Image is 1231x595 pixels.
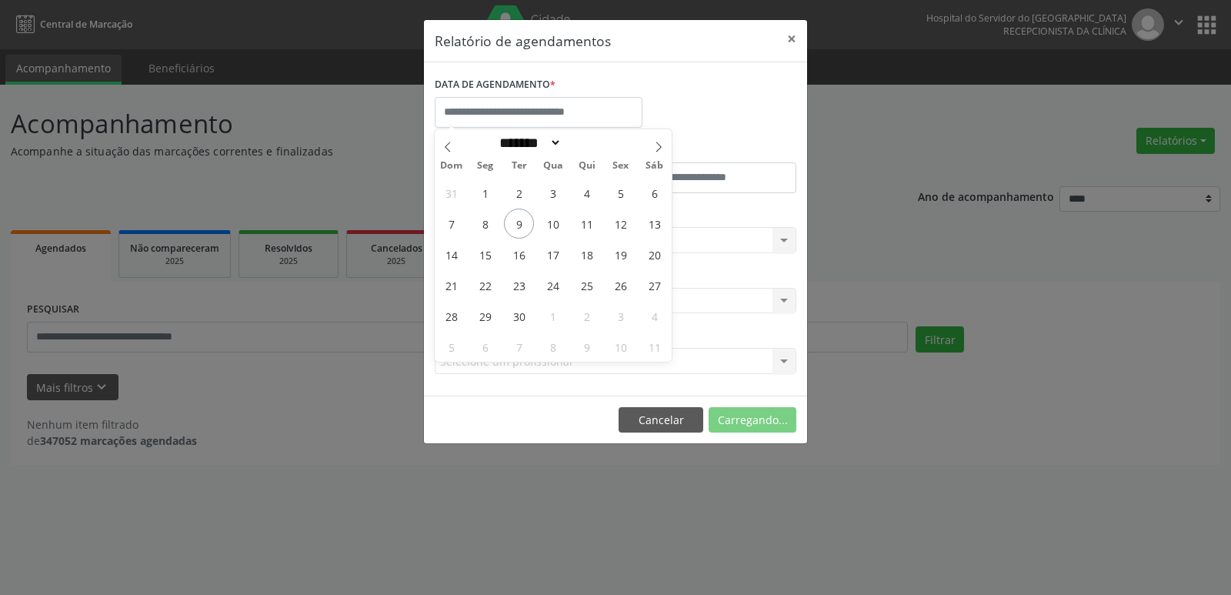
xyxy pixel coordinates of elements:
[436,178,466,208] span: Agosto 31, 2025
[436,332,466,362] span: Outubro 5, 2025
[435,73,555,97] label: DATA DE AGENDAMENTO
[572,178,602,208] span: Setembro 4, 2025
[504,239,534,269] span: Setembro 16, 2025
[776,20,807,58] button: Close
[639,301,669,331] span: Outubro 4, 2025
[435,161,469,171] span: Dom
[470,332,500,362] span: Outubro 6, 2025
[639,270,669,300] span: Setembro 27, 2025
[562,135,612,151] input: Year
[502,161,536,171] span: Ter
[604,161,638,171] span: Sex
[436,239,466,269] span: Setembro 14, 2025
[436,209,466,239] span: Setembro 7, 2025
[470,239,500,269] span: Setembro 15, 2025
[538,178,568,208] span: Setembro 3, 2025
[638,161,672,171] span: Sáb
[538,332,568,362] span: Outubro 8, 2025
[538,209,568,239] span: Setembro 10, 2025
[536,161,570,171] span: Qua
[469,161,502,171] span: Seg
[639,332,669,362] span: Outubro 11, 2025
[639,178,669,208] span: Setembro 6, 2025
[470,301,500,331] span: Setembro 29, 2025
[494,135,562,151] select: Month
[504,301,534,331] span: Setembro 30, 2025
[504,332,534,362] span: Outubro 7, 2025
[570,161,604,171] span: Qui
[538,301,568,331] span: Outubro 1, 2025
[538,270,568,300] span: Setembro 24, 2025
[605,301,636,331] span: Outubro 3, 2025
[470,209,500,239] span: Setembro 8, 2025
[504,270,534,300] span: Setembro 23, 2025
[470,270,500,300] span: Setembro 22, 2025
[605,178,636,208] span: Setembro 5, 2025
[572,270,602,300] span: Setembro 25, 2025
[605,270,636,300] span: Setembro 26, 2025
[504,178,534,208] span: Setembro 2, 2025
[605,209,636,239] span: Setembro 12, 2025
[619,139,796,162] label: ATÉ
[436,301,466,331] span: Setembro 28, 2025
[504,209,534,239] span: Setembro 9, 2025
[572,239,602,269] span: Setembro 18, 2025
[639,239,669,269] span: Setembro 20, 2025
[619,407,703,433] button: Cancelar
[572,301,602,331] span: Outubro 2, 2025
[470,178,500,208] span: Setembro 1, 2025
[605,239,636,269] span: Setembro 19, 2025
[538,239,568,269] span: Setembro 17, 2025
[572,332,602,362] span: Outubro 9, 2025
[709,407,796,433] button: Carregando...
[639,209,669,239] span: Setembro 13, 2025
[605,332,636,362] span: Outubro 10, 2025
[436,270,466,300] span: Setembro 21, 2025
[435,31,611,51] h5: Relatório de agendamentos
[572,209,602,239] span: Setembro 11, 2025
